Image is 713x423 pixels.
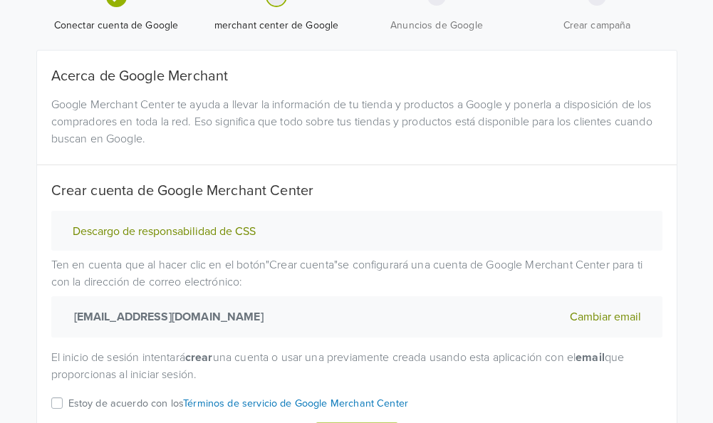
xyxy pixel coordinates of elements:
span: Crear campaña [523,19,672,33]
p: Estoy de acuerdo con los [68,396,409,412]
span: Conectar cuenta de Google [42,19,191,33]
strong: crear [185,350,213,365]
span: merchant center de Google [202,19,351,33]
a: Términos de servicio de Google Merchant Center [183,397,408,409]
p: Ten en cuenta que al hacer clic en el botón " Crear cuenta " se configurará una cuenta de Google ... [51,256,662,338]
strong: email [576,350,605,365]
div: Google Merchant Center te ayuda a llevar la información de tu tienda y productos a Google y poner... [41,96,673,147]
h5: Crear cuenta de Google Merchant Center [51,182,662,199]
h5: Acerca de Google Merchant [51,68,662,85]
p: El inicio de sesión intentará una cuenta o usar una previamente creada usando esta aplicación con... [51,349,662,383]
button: Descargo de responsabilidad de CSS [68,224,260,239]
span: Anuncios de Google [363,19,511,33]
strong: [EMAIL_ADDRESS][DOMAIN_NAME] [68,308,264,325]
button: Cambiar email [566,308,645,326]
